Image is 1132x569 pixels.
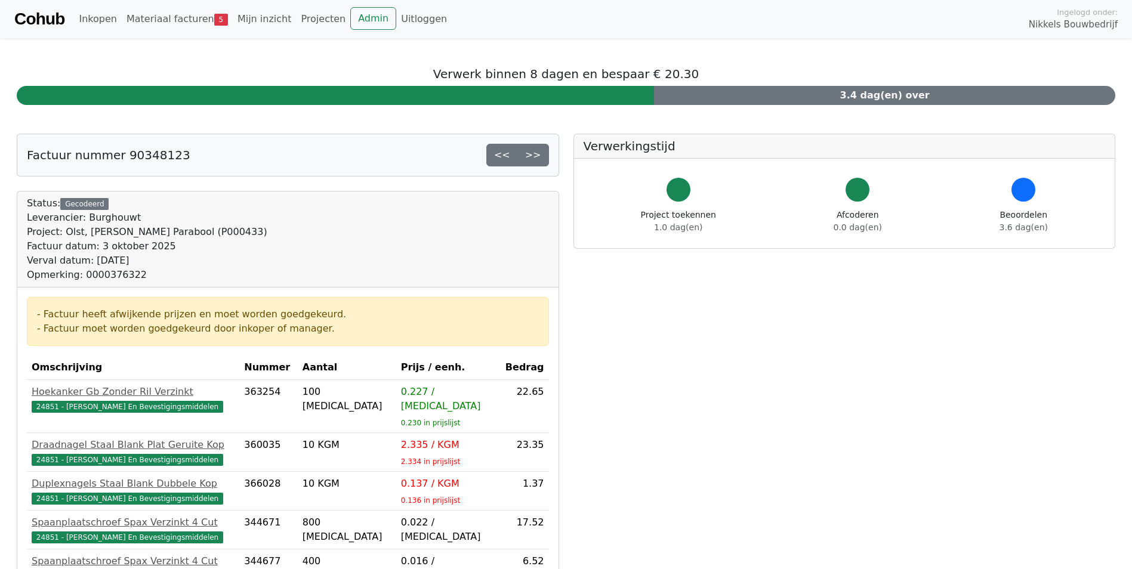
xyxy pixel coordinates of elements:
[401,385,495,413] div: 0.227 / [MEDICAL_DATA]
[239,355,297,380] th: Nummer
[32,515,235,544] a: Spaanplaatschroef Spax Verzinkt 4 Cut24851 - [PERSON_NAME] En Bevestigingsmiddelen
[239,472,297,511] td: 366028
[74,7,121,31] a: Inkopen
[32,385,235,413] a: Hoekanker Gb Zonder Ril Verzinkt24851 - [PERSON_NAME] En Bevestigingsmiddelen
[298,355,396,380] th: Aantal
[32,477,235,505] a: Duplexnagels Staal Blank Dubbele Kop24851 - [PERSON_NAME] En Bevestigingsmiddelen
[303,385,391,413] div: 100 [MEDICAL_DATA]
[27,211,267,225] div: Leverancier: Burghouwt
[32,477,235,491] div: Duplexnagels Staal Blank Dubbele Kop
[37,321,539,336] div: - Factuur moet worden goedgekeurd door inkoper of manager.
[32,454,223,466] span: 24851 - [PERSON_NAME] En Bevestigingsmiddelen
[303,515,391,544] div: 800 [MEDICAL_DATA]
[214,14,228,26] span: 5
[27,239,267,253] div: Factuur datum: 3 oktober 2025
[401,438,495,452] div: 2.335 / KGM
[401,515,495,544] div: 0.022 / [MEDICAL_DATA]
[834,209,882,234] div: Afcoderen
[517,144,549,166] a: >>
[239,511,297,549] td: 344671
[303,438,391,452] div: 10 KGM
[654,86,1115,105] div: 3.4 dag(en) over
[27,225,267,239] div: Project: Olst, [PERSON_NAME] Parabool (P000433)
[499,433,548,472] td: 23.35
[32,385,235,399] div: Hoekanker Gb Zonder Ril Verzinkt
[32,438,235,452] div: Draadnagel Staal Blank Plat Geruite Kop
[396,7,452,31] a: Uitloggen
[32,401,223,413] span: 24851 - [PERSON_NAME] En Bevestigingsmiddelen
[32,515,235,530] div: Spaanplaatschroef Spax Verzinkt 4 Cut
[401,419,460,427] sub: 0.230 in prijslijst
[1029,18,1118,32] span: Nikkels Bouwbedrijf
[641,209,716,234] div: Project toekennen
[350,7,396,30] a: Admin
[27,253,267,268] div: Verval datum: [DATE]
[834,222,882,232] span: 0.0 dag(en)
[401,496,460,505] sub: 0.136 in prijslijst
[499,380,548,433] td: 22.65
[37,307,539,321] div: - Factuur heeft afwijkende prijzen en moet worden goedgekeurd.
[27,148,190,162] h5: Factuur nummer 90348123
[396,355,500,380] th: Prijs / eenh.
[14,5,64,33] a: Cohub
[239,433,297,472] td: 360035
[1057,7,1118,18] span: Ingelogd onder:
[27,196,267,282] div: Status:
[296,7,350,31] a: Projecten
[499,472,548,511] td: 1.37
[27,355,239,380] th: Omschrijving
[486,144,518,166] a: <<
[32,493,223,505] span: 24851 - [PERSON_NAME] En Bevestigingsmiddelen
[654,222,702,232] span: 1.0 dag(en)
[32,438,235,466] a: Draadnagel Staal Blank Plat Geruite Kop24851 - [PERSON_NAME] En Bevestigingsmiddelen
[122,7,233,31] a: Materiaal facturen5
[32,531,223,543] span: 24851 - [PERSON_NAME] En Bevestigingsmiddelen
[584,139,1106,153] h5: Verwerkingstijd
[17,67,1115,81] h5: Verwerk binnen 8 dagen en bespaar € 20.30
[239,380,297,433] td: 363254
[32,554,235,568] div: Spaanplaatschroef Spax Verzinkt 4 Cut
[499,511,548,549] td: 17.52
[401,457,460,466] sub: 2.334 in prijslijst
[401,477,495,491] div: 0.137 / KGM
[303,477,391,491] div: 10 KGM
[1000,222,1048,232] span: 3.6 dag(en)
[1000,209,1048,234] div: Beoordelen
[499,355,548,380] th: Bedrag
[27,268,267,282] div: Opmerking: 0000376322
[233,7,297,31] a: Mijn inzicht
[60,198,109,210] div: Gecodeerd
